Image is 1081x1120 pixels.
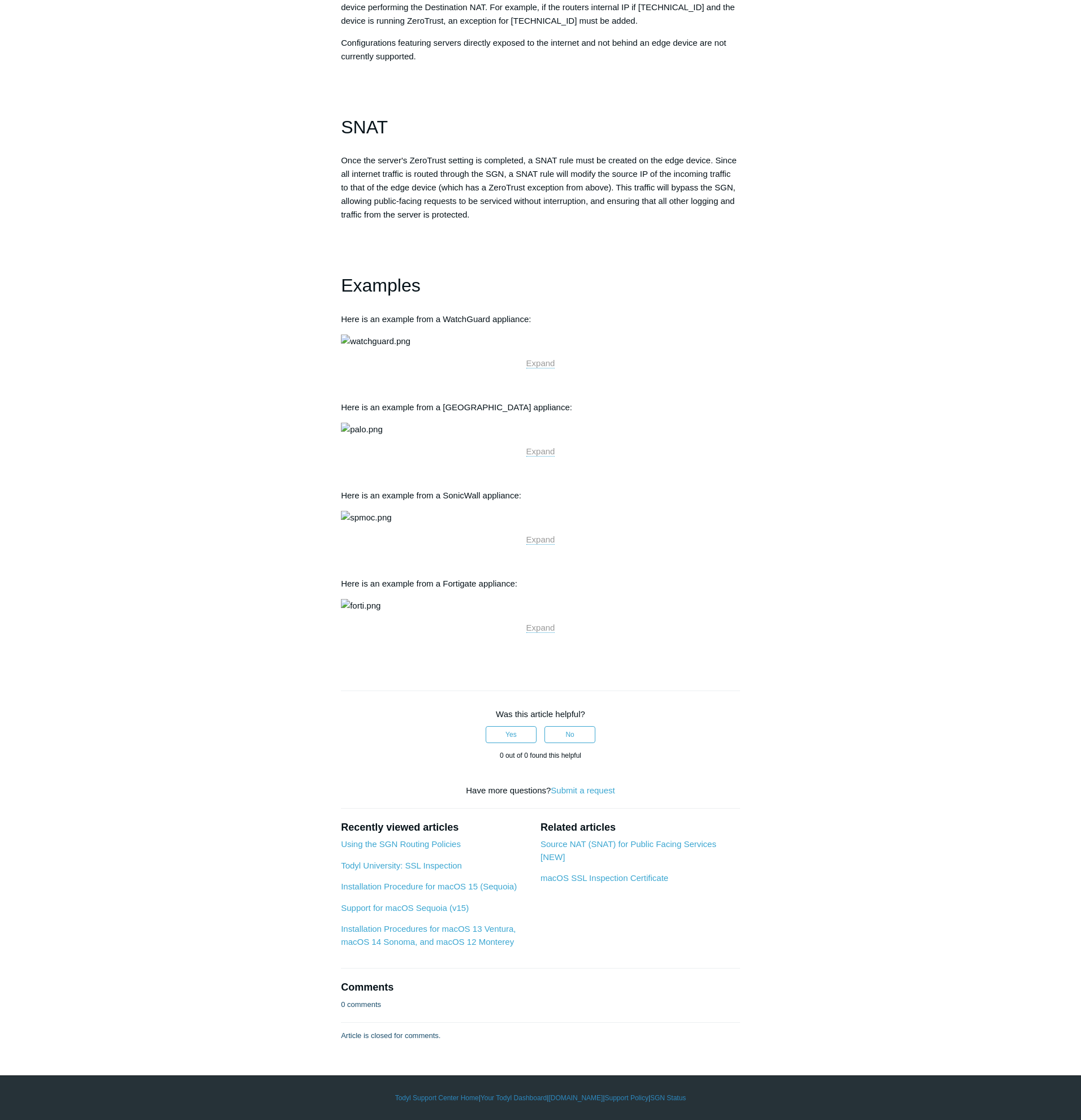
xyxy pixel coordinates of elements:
span: Here is an example from a SonicWall appliance: [341,490,521,500]
a: macOS SSL Inspection Certificate [540,873,668,883]
a: Todyl Support Center Home [395,1093,479,1103]
a: Installation Procedure for macOS 15 (Sequoia) [341,882,517,891]
span: 0 out of 0 found this helpful [500,752,581,759]
span: Expand [526,535,555,544]
a: Installation Procedures for macOS 13 Ventura, macOS 14 Sonoma, and macOS 12 Monterey [341,924,516,947]
div: | | | | [213,1093,868,1103]
a: Expand [526,358,555,368]
div: Have more questions? [341,784,740,797]
p: 0 comments [341,999,381,1010]
a: Todyl University: SSL Inspection [341,861,462,870]
a: Expand [526,446,555,457]
a: Support Policy [605,1093,648,1103]
button: This article was helpful [486,726,537,743]
img: palo.png [341,423,383,436]
h2: Related articles [540,820,740,835]
a: [DOMAIN_NAME] [548,1093,603,1103]
img: spmoc.png [341,511,391,524]
button: This article was not helpful [544,726,595,743]
img: watchguard.png [341,335,410,348]
a: SGN Status [650,1093,686,1103]
a: Your Todyl Dashboard [481,1093,547,1103]
a: Support for macOS Sequoia (v15) [341,903,469,913]
h2: Comments [341,980,740,995]
span: Examples [341,275,421,296]
a: Source NAT (SNAT) for Public Facing Services [NEW] [540,839,716,862]
span: Configurations featuring servers directly exposed to the internet and not behind an edge device a... [341,38,726,61]
span: Once the server's ZeroTrust setting is completed, a SNAT rule must be created on the edge device.... [341,155,737,219]
a: Using the SGN Routing Policies [341,839,461,849]
img: forti.png [341,599,380,613]
a: Expand [526,535,555,545]
p: Article is closed for comments. [341,1030,440,1041]
a: Submit a request [551,785,615,795]
span: Was this article helpful? [496,709,585,719]
span: Here is an example from a WatchGuard appliance: [341,314,531,324]
span: SNAT [341,117,388,137]
span: Here is an example from a [GEOGRAPHIC_DATA] appliance: [341,402,572,412]
span: Here is an example from a Fortigate appliance: [341,579,517,588]
a: Expand [526,623,555,633]
h2: Recently viewed articles [341,820,529,835]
